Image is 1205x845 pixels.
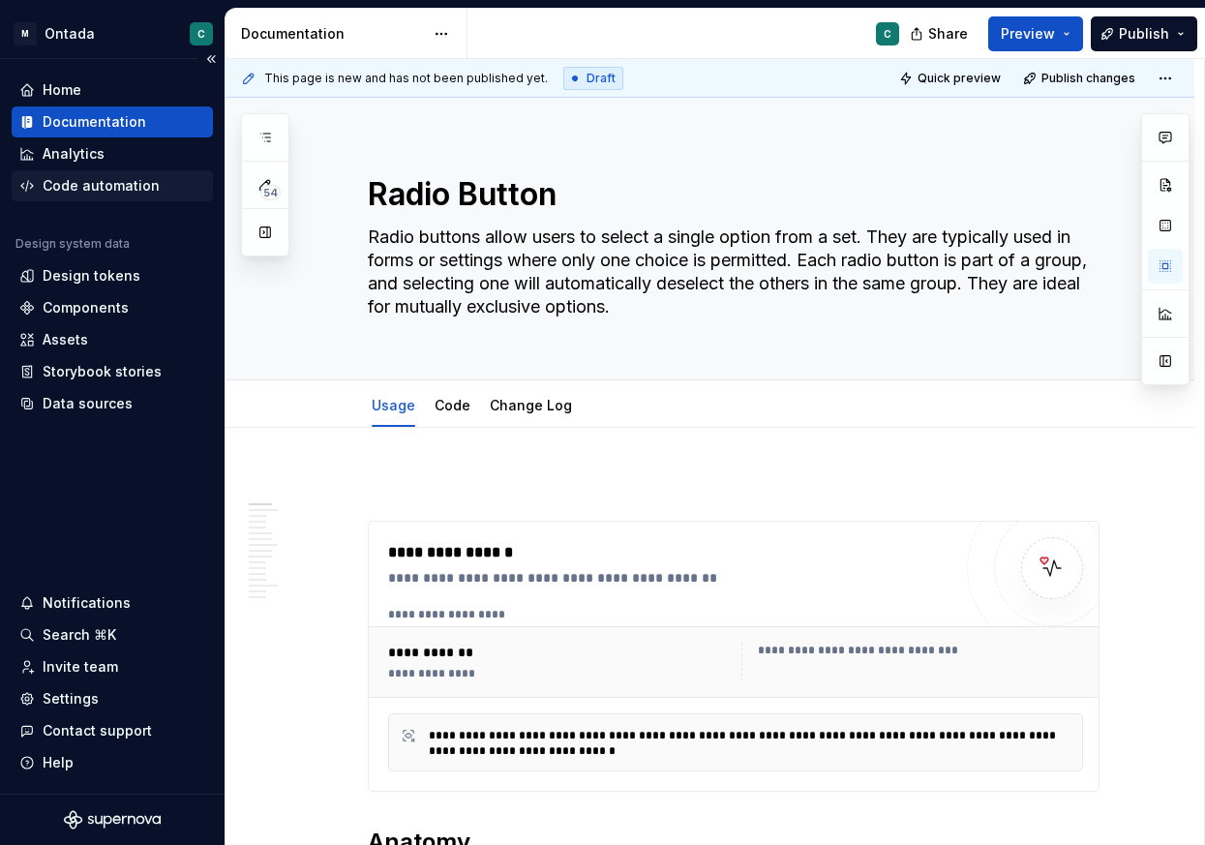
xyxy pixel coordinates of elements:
span: Share [928,24,968,44]
div: C [197,26,205,42]
div: Change Log [482,384,580,425]
div: Documentation [241,24,424,44]
div: Settings [43,689,99,709]
div: Usage [364,384,423,425]
span: This page is new and has not been published yet. [264,71,548,86]
div: Invite team [43,657,118,677]
div: Contact support [43,721,152,740]
div: Storybook stories [43,362,162,381]
button: Collapse sidebar [197,45,225,73]
div: Data sources [43,394,133,413]
div: Components [43,298,129,317]
a: Data sources [12,388,213,419]
a: Code automation [12,170,213,201]
textarea: Radio buttons allow users to select a single option from a set. They are typically used in forms ... [364,222,1096,322]
div: Home [43,80,81,100]
svg: Supernova Logo [64,810,161,830]
button: Preview [988,16,1083,51]
textarea: Radio Button [364,171,1096,218]
span: Draft [587,71,616,86]
button: Quick preview [893,65,1009,92]
a: Analytics [12,138,213,169]
a: Home [12,75,213,106]
div: Code automation [43,176,160,196]
a: Settings [12,683,213,714]
a: Code [435,397,470,413]
span: Publish changes [1041,71,1135,86]
a: Storybook stories [12,356,213,387]
a: Assets [12,324,213,355]
div: C [884,26,891,42]
div: Help [43,753,74,772]
button: Share [900,16,980,51]
span: Publish [1119,24,1169,44]
div: Design tokens [43,266,140,286]
div: Design system data [15,236,130,252]
div: M [14,22,37,45]
div: Ontada [45,24,95,44]
button: Help [12,747,213,778]
a: Design tokens [12,260,213,291]
span: Quick preview [918,71,1001,86]
div: Documentation [43,112,146,132]
a: Invite team [12,651,213,682]
button: Publish [1091,16,1197,51]
button: MOntadaC [4,13,221,54]
div: Analytics [43,144,105,164]
div: Notifications [43,593,131,613]
div: Search ⌘K [43,625,116,645]
a: Change Log [490,397,572,413]
button: Notifications [12,588,213,619]
a: Components [12,292,213,323]
button: Publish changes [1017,65,1144,92]
button: Search ⌘K [12,619,213,650]
span: Preview [1001,24,1055,44]
div: Assets [43,330,88,349]
a: Documentation [12,106,213,137]
div: Code [427,384,478,425]
button: Contact support [12,715,213,746]
span: 54 [260,185,281,200]
a: Usage [372,397,415,413]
